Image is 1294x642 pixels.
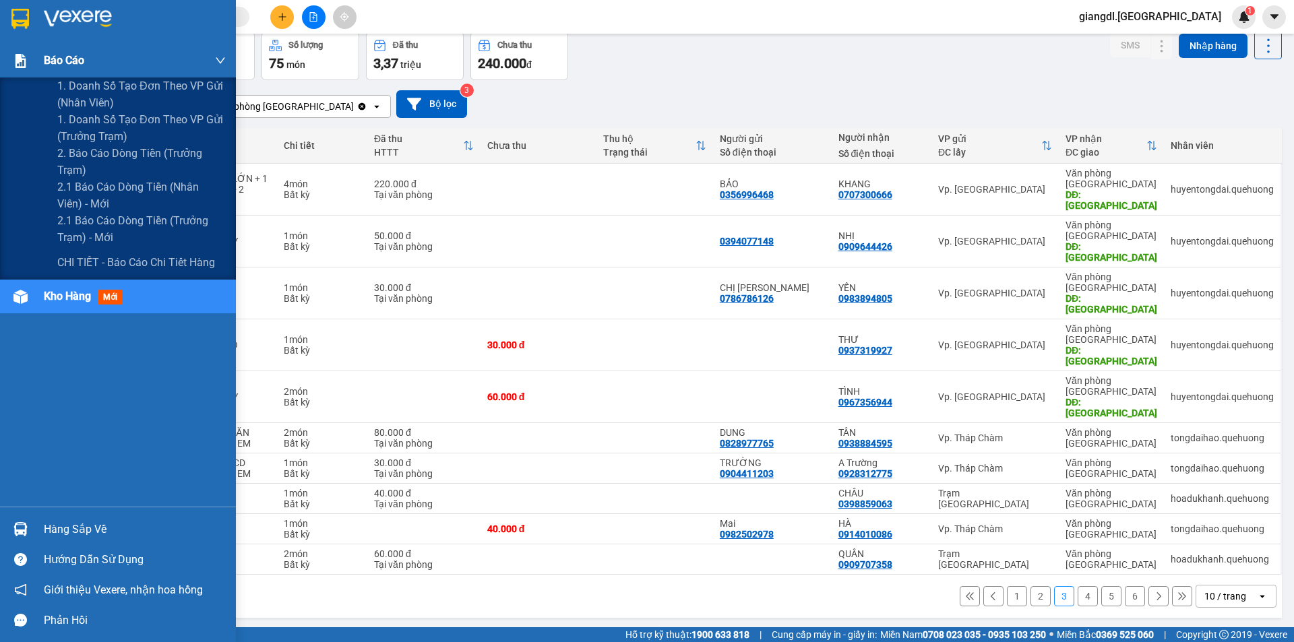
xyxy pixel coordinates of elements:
span: Hỗ trợ kỹ thuật: [625,627,749,642]
div: QUÂN [838,548,925,559]
div: 0914010086 [838,529,892,540]
b: Biên nhận gởi hàng hóa [87,20,129,129]
div: NHỊ [838,230,925,241]
div: CHÂU [838,488,925,499]
div: Thu hộ [603,133,696,144]
button: Chưa thu240.000đ [470,32,568,80]
div: tongdaihao.quehuong [1171,523,1274,534]
div: Chi tiết [284,140,361,151]
button: 4 [1078,586,1098,606]
div: ĐC giao [1066,147,1146,158]
div: Đã thu [374,133,463,144]
div: 0786786126 [720,293,774,304]
div: DĐ: TÂN PHÚ [1066,293,1157,315]
span: copyright [1219,630,1229,639]
span: down [215,55,226,66]
div: TÂN [838,427,925,438]
div: 40.000 đ [487,523,590,534]
span: notification [14,583,27,596]
div: 0904411203 [720,468,774,479]
button: 3 [1054,586,1074,606]
div: Vp. Tháp Chàm [938,523,1052,534]
div: 1 món [284,334,361,345]
div: YẾN [838,282,925,293]
button: 1 [1007,586,1027,606]
div: 0394077148 [720,236,774,247]
span: 3,37 [373,55,398,71]
button: 6 [1125,586,1145,606]
span: ⚪️ [1049,632,1053,637]
button: plus [270,5,294,29]
div: KHANG [838,179,925,189]
div: Chưa thu [497,40,532,50]
div: 0937319927 [838,345,892,356]
span: 1. Doanh số tạo đơn theo VP gửi (nhân viên) [57,77,226,111]
div: huyentongdai.quehuong [1171,391,1274,402]
span: Giới thiệu Vexere, nhận hoa hồng [44,581,203,598]
div: huyentongdai.quehuong [1171,288,1274,298]
span: Cung cấp máy in - giấy in: [772,627,877,642]
span: | [1164,627,1166,642]
svg: Clear value [357,101,367,112]
span: CHI TIẾT - Báo cáo chi tiết hàng [57,254,215,271]
svg: open [1257,591,1268,602]
th: Toggle SortBy [1059,128,1164,164]
div: Văn phòng [GEOGRAPHIC_DATA] [1066,220,1157,241]
div: 0356996468 [720,189,774,200]
span: 240.000 [478,55,526,71]
div: 0909644426 [838,241,892,252]
strong: 0369 525 060 [1096,629,1154,640]
div: BẢO [720,179,825,189]
span: món [286,59,305,70]
img: warehouse-icon [13,522,28,536]
div: 1 món [284,457,361,468]
div: tongdaihao.quehuong [1171,432,1274,443]
button: Đã thu3,37 triệu [366,32,464,80]
div: 10 / trang [1204,589,1246,603]
div: Tại văn phòng [374,241,474,252]
span: question-circle [14,553,27,566]
svg: open [371,101,382,112]
img: icon-new-feature [1238,11,1250,23]
div: Trạm [GEOGRAPHIC_DATA] [938,488,1052,509]
div: hoadukhanh.quehuong [1171,554,1274,565]
div: DUNG [720,427,825,438]
span: Miền Nam [880,627,1046,642]
span: file-add [309,12,318,22]
div: Văn phòng [GEOGRAPHIC_DATA] [1066,457,1157,479]
div: Văn phòng [GEOGRAPHIC_DATA] [1066,488,1157,509]
img: logo-vxr [11,9,29,29]
img: warehouse-icon [13,290,28,304]
span: đ [526,59,532,70]
div: Văn phòng [GEOGRAPHIC_DATA] [1066,168,1157,189]
div: hoadukhanh.quehuong [1171,493,1274,504]
div: 60.000 đ [487,391,590,402]
div: Chưa thu [487,140,590,151]
div: 2 món [284,548,361,559]
th: Toggle SortBy [931,128,1059,164]
span: triệu [400,59,421,70]
img: solution-icon [13,54,28,68]
sup: 1 [1245,6,1255,15]
div: 30.000 đ [374,457,474,468]
div: A Trường [838,457,925,468]
span: 2.1 Báo cáo dòng tiền (nhân viên) - mới [57,179,226,212]
div: huyentongdai.quehuong [1171,236,1274,247]
div: Tại văn phòng [374,468,474,479]
div: 0982502978 [720,529,774,540]
div: Văn phòng [GEOGRAPHIC_DATA] [215,100,354,113]
div: Tại văn phòng [374,189,474,200]
div: HÀ [838,518,925,529]
div: Bất kỳ [284,559,361,570]
button: 5 [1101,586,1121,606]
button: 2 [1030,586,1051,606]
div: 0928312775 [838,468,892,479]
div: Bất kỳ [284,468,361,479]
div: Bất kỳ [284,345,361,356]
div: Vp. [GEOGRAPHIC_DATA] [938,391,1052,402]
span: mới [98,290,123,304]
span: 2. Báo cáo dòng tiền (trưởng trạm) [57,145,226,179]
div: 0938884595 [838,438,892,449]
div: Tại văn phòng [374,438,474,449]
div: Trạm [GEOGRAPHIC_DATA] [938,548,1052,570]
